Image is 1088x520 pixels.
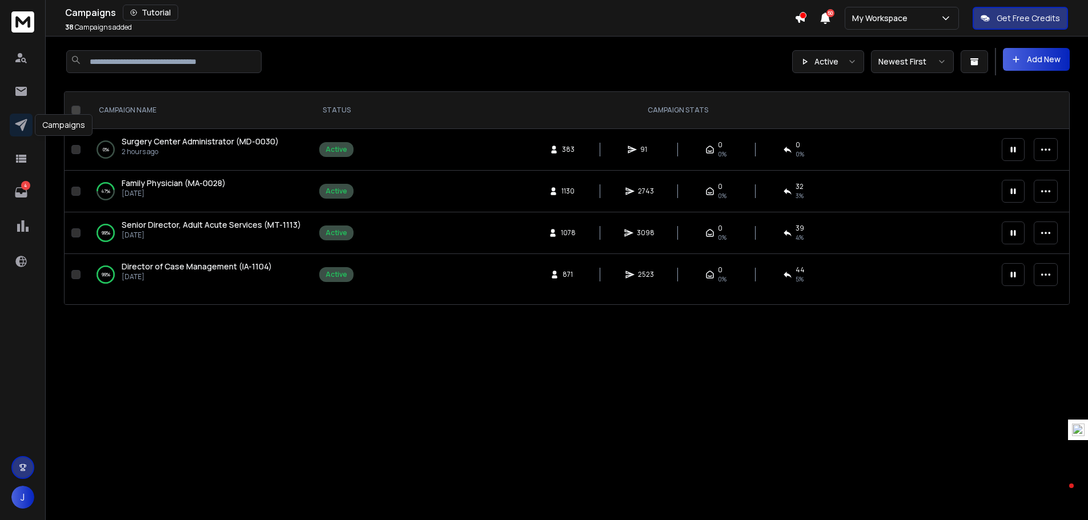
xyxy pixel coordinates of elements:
[718,233,726,242] span: 0%
[122,272,272,281] p: [DATE]
[796,275,804,284] span: 5 %
[85,171,312,212] td: 47%Family Physician (MA-0028)[DATE]
[871,50,954,73] button: Newest First
[10,181,33,204] a: 4
[718,275,726,284] span: 0%
[638,270,654,279] span: 2523
[122,261,272,272] a: Director of Case Management (IA-1104)
[65,22,74,32] span: 38
[360,92,995,129] th: CAMPAIGN STATS
[21,181,30,190] p: 4
[326,145,347,154] div: Active
[122,178,226,188] span: Family Physician (MA-0028)
[852,13,912,24] p: My Workspace
[103,144,109,155] p: 0 %
[796,224,804,233] span: 39
[326,228,347,237] div: Active
[122,178,226,189] a: Family Physician (MA-0028)
[561,228,576,237] span: 1078
[796,265,805,275] span: 44
[122,136,279,147] a: Surgery Center Administrator (MD-0030)
[101,186,110,197] p: 47 %
[638,187,654,196] span: 2743
[640,145,652,154] span: 91
[718,265,722,275] span: 0
[796,150,804,159] span: 0 %
[796,140,800,150] span: 0
[85,92,312,129] th: CAMPAIGN NAME
[826,9,834,17] span: 50
[1046,481,1074,508] iframe: Intercom live chat
[718,224,722,233] span: 0
[122,219,301,230] span: Senior Director, Adult Acute Services (MT-1113)
[122,189,226,198] p: [DATE]
[562,145,575,154] span: 383
[637,228,655,237] span: 3098
[85,254,312,296] td: 99%Director of Case Management (IA-1104)[DATE]
[796,182,804,191] span: 32
[122,231,301,240] p: [DATE]
[312,92,360,129] th: STATUS
[11,486,34,509] button: J
[35,114,93,136] div: Campaigns
[326,187,347,196] div: Active
[102,269,110,280] p: 99 %
[796,191,804,200] span: 3 %
[997,13,1060,24] p: Get Free Credits
[814,56,838,67] p: Active
[122,219,301,231] a: Senior Director, Adult Acute Services (MT-1113)
[973,7,1068,30] button: Get Free Credits
[718,140,722,150] span: 0
[85,129,312,171] td: 0%Surgery Center Administrator (MD-0030)2 hours ago
[102,227,110,239] p: 99 %
[796,233,804,242] span: 4 %
[718,150,726,159] span: 0%
[65,23,132,32] p: Campaigns added
[718,182,722,191] span: 0
[123,5,178,21] button: Tutorial
[561,187,575,196] span: 1130
[122,147,279,156] p: 2 hours ago
[718,191,726,200] span: 0%
[563,270,574,279] span: 871
[1003,48,1070,71] button: Add New
[326,270,347,279] div: Active
[65,5,794,21] div: Campaigns
[85,212,312,254] td: 99%Senior Director, Adult Acute Services (MT-1113)[DATE]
